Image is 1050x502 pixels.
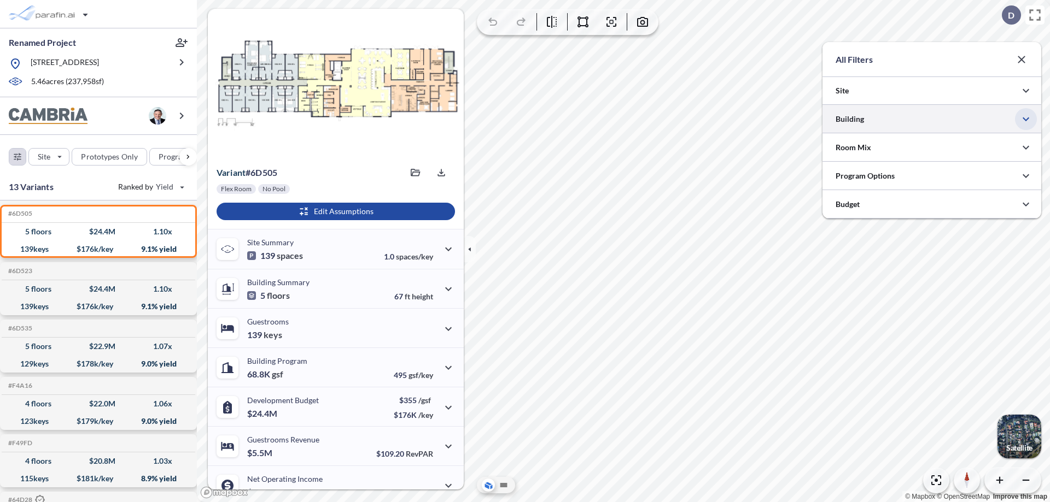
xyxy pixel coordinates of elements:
button: Ranked by Yield [109,178,191,196]
p: 495 [394,370,433,380]
h5: Click to copy the code [6,382,32,389]
a: OpenStreetMap [937,493,990,500]
a: Mapbox homepage [200,486,248,499]
p: 1.0 [384,252,433,261]
p: 5.46 acres ( 237,958 sf) [31,76,104,88]
img: user logo [149,107,166,125]
p: Room Mix [836,142,871,153]
p: 13 Variants [9,180,54,193]
p: Site [38,151,50,162]
p: Site Summary [247,238,294,247]
button: Site [28,148,69,166]
h5: Click to copy the code [6,439,32,447]
h5: Click to copy the code [6,267,32,275]
span: ft [405,292,410,301]
span: margin [409,488,433,498]
p: Program [159,151,189,162]
p: $24.4M [247,408,279,419]
p: 68.8K [247,369,283,380]
a: Mapbox [905,493,935,500]
p: Net Operating Income [247,474,323,483]
a: Improve this map [993,493,1047,500]
p: Building Summary [247,277,310,287]
p: [STREET_ADDRESS] [31,57,99,70]
span: /key [418,410,433,420]
span: Variant [217,167,246,178]
p: 139 [247,329,282,340]
p: Guestrooms [247,317,289,326]
button: Edit Assumptions [217,203,455,220]
span: RevPAR [406,449,433,458]
span: height [412,292,433,301]
img: BrandImage [9,108,87,125]
span: Yield [156,181,174,192]
p: Budget [836,199,860,210]
span: gsf/key [409,370,433,380]
p: Building Program [247,356,307,365]
p: Edit Assumptions [314,206,374,217]
p: Renamed Project [9,37,76,49]
img: Switcher Image [997,415,1041,458]
p: No Pool [262,185,285,193]
p: $2.2M [247,487,274,498]
span: floors [267,290,290,301]
button: Program [149,148,208,166]
button: Aerial View [482,479,495,492]
p: 5 [247,290,290,301]
p: Prototypes Only [81,151,138,162]
p: Flex Room [221,185,252,193]
p: Development Budget [247,395,319,405]
p: # 6d505 [217,167,277,178]
p: $5.5M [247,447,274,458]
button: Switcher ImageSatellite [997,415,1041,458]
p: D [1008,10,1014,20]
p: $109.20 [376,449,433,458]
p: Program Options [836,170,895,181]
span: spaces [277,250,303,261]
h5: Click to copy the code [6,324,32,332]
p: 139 [247,250,303,261]
h5: Click to copy the code [6,210,32,217]
p: 40.0% [387,488,433,498]
span: gsf [272,369,283,380]
span: /gsf [418,395,431,405]
span: keys [264,329,282,340]
p: Satellite [1006,444,1032,452]
button: Site Plan [497,479,510,492]
p: All Filters [836,53,873,66]
p: $355 [394,395,433,405]
button: Prototypes Only [72,148,147,166]
p: Guestrooms Revenue [247,435,319,444]
span: spaces/key [396,252,433,261]
p: 67 [394,292,433,301]
p: Site [836,85,849,96]
p: $176K [394,410,433,420]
